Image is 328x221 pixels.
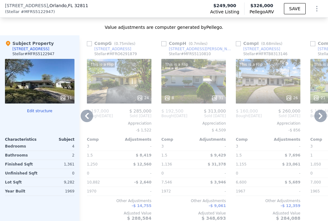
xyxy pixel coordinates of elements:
[41,169,74,178] div: 0
[208,162,226,166] span: $ 31,378
[5,2,48,9] span: [STREET_ADDRESS]
[164,61,189,68] div: This is a Flip
[129,108,151,113] span: $ 285,000
[161,187,192,196] div: 1972
[250,3,273,8] span: $326,000
[137,95,149,101] div: 24
[87,198,151,203] div: Other Adjustments
[161,137,194,142] div: Comp
[21,9,53,15] span: # MFRS5122947
[5,108,74,113] button: Edit structure
[161,121,226,126] div: Appreciation
[87,180,100,184] span: 10,882
[236,151,267,160] div: 1.5
[236,187,267,196] div: 1967
[278,108,300,113] span: $ 260,000
[161,40,210,46] div: Comp H
[161,113,187,118] div: [DATE]
[186,42,210,46] span: ( miles)
[41,151,74,160] div: 2
[87,151,118,160] div: 1.5
[243,51,287,56] div: Stellar # MFRTB8313146
[67,3,88,8] span: , FL 32811
[5,151,38,160] div: Bathrooms
[5,9,55,15] div: ( )
[284,3,306,14] button: SAVE
[5,40,54,46] div: Subject Property
[5,169,38,178] div: Unfinished Sqft
[119,137,151,142] div: Adjustments
[236,211,300,216] div: Adjusted Value
[87,144,89,148] span: 3
[94,51,137,56] div: Stellar # MFRO6291879
[259,42,285,46] span: ( miles)
[236,121,300,126] div: Appreciation
[285,153,300,157] span: $ 7,696
[5,142,38,151] div: Bedrooms
[238,61,264,68] div: This is a Flip
[89,61,115,68] div: This is a Flip
[161,144,164,148] span: 3
[236,162,246,166] span: 1,155
[87,113,100,118] span: Bought
[249,9,274,15] span: Pellego ARV
[236,40,285,46] div: Comp I
[87,108,109,113] span: $ 197,000
[120,142,151,151] div: -
[243,46,280,51] div: [STREET_ADDRESS]
[40,137,74,142] div: Subject
[195,169,226,178] div: -
[94,46,131,51] div: [STREET_ADDRESS]
[236,113,262,118] div: [DATE]
[7,9,20,15] span: Stellar
[236,137,268,142] div: Comp
[213,2,236,9] span: $249,900
[87,40,138,46] div: Comp G
[5,178,38,187] div: Lot Sqft
[195,187,226,196] div: -
[161,46,233,51] a: [STREET_ADDRESS][PERSON_NAME]
[210,9,239,15] span: Active Listing
[236,144,238,148] span: 3
[263,42,271,46] span: 0.68
[202,216,226,221] span: $ 348,693
[87,187,118,196] div: 1970
[236,180,246,184] span: 6,600
[236,198,300,203] div: Other Adjustments
[87,113,113,118] div: [DATE]
[313,95,325,101] div: 21
[211,95,223,101] div: 31
[210,180,226,184] span: $ 3,946
[311,2,323,15] button: Show Options
[236,113,249,118] span: Bought
[112,42,138,46] span: ( miles)
[5,187,38,196] div: Year Built
[116,42,124,46] span: 0.75
[5,160,38,169] div: Finished Sqft
[281,204,300,208] span: -$ 12,359
[87,211,151,216] div: Adjusted Value
[87,46,131,51] a: [STREET_ADDRESS]
[236,171,238,175] span: 0
[285,180,300,184] span: $ 5,689
[161,162,172,166] span: 1,136
[190,42,196,46] span: 0.7
[268,137,300,142] div: Adjustments
[161,211,226,216] div: Adjusted Value
[282,162,300,166] span: $ 23,061
[187,113,226,118] span: Sold [DATE]
[194,137,226,142] div: Adjustments
[120,187,151,196] div: -
[113,113,151,118] span: Sold [DATE]
[120,169,151,178] div: -
[161,108,183,113] span: $ 192,500
[136,153,151,157] span: $ 8,419
[262,113,300,118] span: Sold [DATE]
[87,137,119,142] div: Comp
[48,2,88,9] span: , Orlando
[310,144,313,148] span: 3
[133,162,151,166] span: $ 12,560
[288,128,300,132] span: -$ 856
[286,95,298,101] div: 26
[136,128,151,132] span: -$ 1,522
